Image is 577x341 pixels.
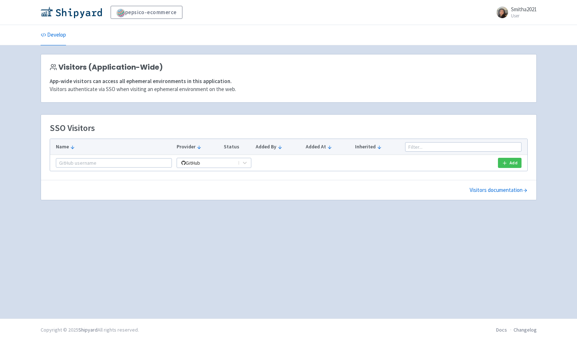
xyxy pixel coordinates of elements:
input: Filter... [405,142,522,152]
button: Added At [306,143,350,151]
a: Smitha2021 User [492,7,537,18]
a: pepsico-ecommerce [111,6,182,19]
button: Inherited [355,143,400,151]
button: Provider [177,143,219,151]
img: Shipyard logo [41,7,102,18]
a: Shipyard [78,326,98,333]
small: User [511,13,537,18]
a: Develop [41,25,66,45]
span: Smitha2021 [511,6,537,13]
strong: App-wide visitors can access all ephemeral environments in this application. [50,78,232,85]
a: Changelog [514,326,537,333]
p: Visitors authenticate via SSO when visiting an ephemeral environment on the web. [50,85,528,94]
button: Added By [256,143,301,151]
button: Name [56,143,172,151]
th: Status [221,139,253,155]
span: Visitors (Application-Wide) [58,63,163,71]
a: Visitors documentation [470,186,528,194]
div: Copyright © 2025 All rights reserved. [41,326,139,334]
button: Add [498,158,521,168]
h3: SSO Visitors [50,123,95,133]
input: GitHub username [56,158,172,168]
a: Docs [496,326,507,333]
